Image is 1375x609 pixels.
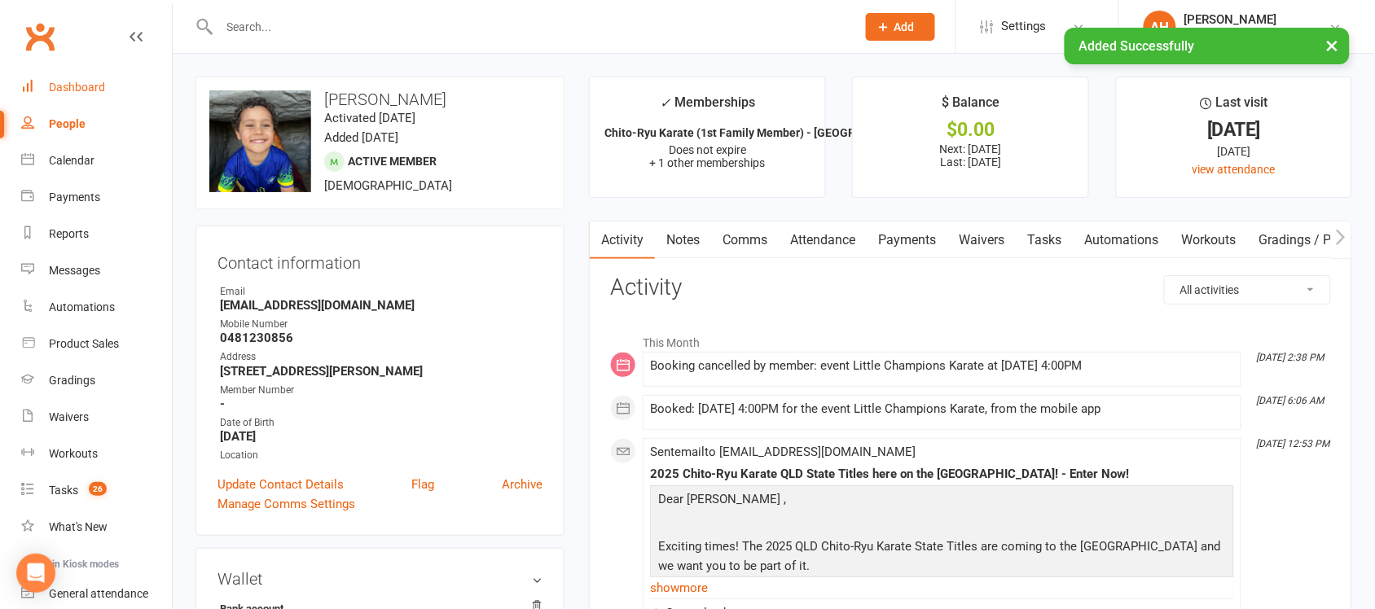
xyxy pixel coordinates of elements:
i: [DATE] 6:06 AM [1257,395,1324,406]
span: Does not expire [669,143,746,156]
div: [DATE] [1131,121,1337,138]
span: Add [894,20,915,33]
i: ✓ [660,95,670,111]
div: Tasks [49,484,78,497]
p: Dear [PERSON_NAME] , [654,489,1230,513]
span: Active member [348,155,437,168]
div: General attendance [49,587,148,600]
strong: - [220,397,543,411]
span: 26 [89,482,107,496]
input: Search... [214,15,845,38]
a: Automations [1073,221,1170,259]
a: Flag [411,475,434,494]
h3: Wallet [217,570,543,588]
button: Add [866,13,935,41]
i: [DATE] 12:53 PM [1257,438,1330,449]
div: Memberships [660,92,755,122]
a: Manage Comms Settings [217,494,355,514]
a: Clubworx [20,16,60,57]
p: Exciting times! The 2025 QLD Chito-Ryu Karate State Titles are coming to the [GEOGRAPHIC_DATA] an... [654,537,1230,580]
div: Member Number [220,383,543,398]
h3: [PERSON_NAME] [209,90,551,108]
a: Notes [655,221,711,259]
div: Added Successfully [1065,28,1350,64]
div: Booked: [DATE] 4:00PM for the event Little Champions Karate, from the mobile app [650,402,1234,416]
i: [DATE] 2:38 PM [1257,352,1324,363]
div: 2025 Chito-Ryu Karate QLD State Titles here on the [GEOGRAPHIC_DATA]! - Enter Now! [650,467,1234,481]
a: Tasks 26 [21,472,172,509]
div: Product Sales [49,337,119,350]
a: Gradings [21,362,172,399]
a: Payments [21,179,172,216]
a: Automations [21,289,172,326]
a: view attendance [1193,163,1276,176]
a: Attendance [779,221,867,259]
strong: Chito-Ryu Karate (1st Family Member) - [GEOGRAPHIC_DATA]... [604,126,934,139]
div: Email [220,284,543,300]
div: People [49,117,86,130]
a: Workouts [21,436,172,472]
div: Calendar [49,154,94,167]
div: Date of Birth [220,415,543,431]
h3: Contact information [217,248,543,272]
div: Automations [49,300,115,313]
div: Mobile Number [220,317,543,332]
p: Next: [DATE] Last: [DATE] [868,142,1073,169]
div: AH [1144,11,1176,43]
div: [PERSON_NAME] [1184,12,1329,27]
a: Reports [21,216,172,252]
strong: [STREET_ADDRESS][PERSON_NAME] [220,364,543,379]
div: Waivers [49,410,89,423]
a: Update Contact Details [217,475,344,494]
a: Workouts [1170,221,1247,259]
span: [DEMOGRAPHIC_DATA] [324,178,452,193]
h3: Activity [610,275,1331,300]
span: Sent email to [EMAIL_ADDRESS][DOMAIN_NAME] [650,445,916,459]
div: Gradings [49,374,95,387]
strong: [EMAIL_ADDRESS][DOMAIN_NAME] [220,298,543,313]
div: $ Balance [942,92,999,121]
a: Waivers [947,221,1016,259]
a: Activity [590,221,655,259]
div: Address [220,349,543,365]
a: Payments [867,221,947,259]
a: Tasks [1016,221,1073,259]
a: Comms [711,221,779,259]
div: Reports [49,227,89,240]
div: Booking cancelled by member: event Little Champions Karate at [DATE] 4:00PM [650,359,1234,373]
div: Gold Coast Chito-Ryu Karate [1184,27,1329,42]
a: show more [650,576,1234,599]
a: Messages [21,252,172,289]
strong: [DATE] [220,429,543,444]
div: Location [220,448,543,463]
time: Added [DATE] [324,130,398,145]
div: $0.00 [868,121,1073,138]
div: Open Intercom Messenger [16,554,55,593]
span: Settings [1002,8,1047,45]
a: Dashboard [21,69,172,106]
a: Archive [502,475,543,494]
div: Workouts [49,447,98,460]
span: + 1 other memberships [650,156,766,169]
div: What's New [49,520,108,533]
a: People [21,106,172,142]
a: Waivers [21,399,172,436]
a: Product Sales [21,326,172,362]
time: Activated [DATE] [324,111,415,125]
div: [DATE] [1131,142,1337,160]
div: Dashboard [49,81,105,94]
div: Last visit [1200,92,1267,121]
div: Messages [49,264,100,277]
a: What's New [21,509,172,545]
a: Calendar [21,142,172,179]
strong: 0481230856 [220,331,543,345]
li: This Month [610,326,1331,352]
img: image1739702685.png [209,90,311,192]
button: × [1318,28,1347,63]
div: Payments [49,191,100,204]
